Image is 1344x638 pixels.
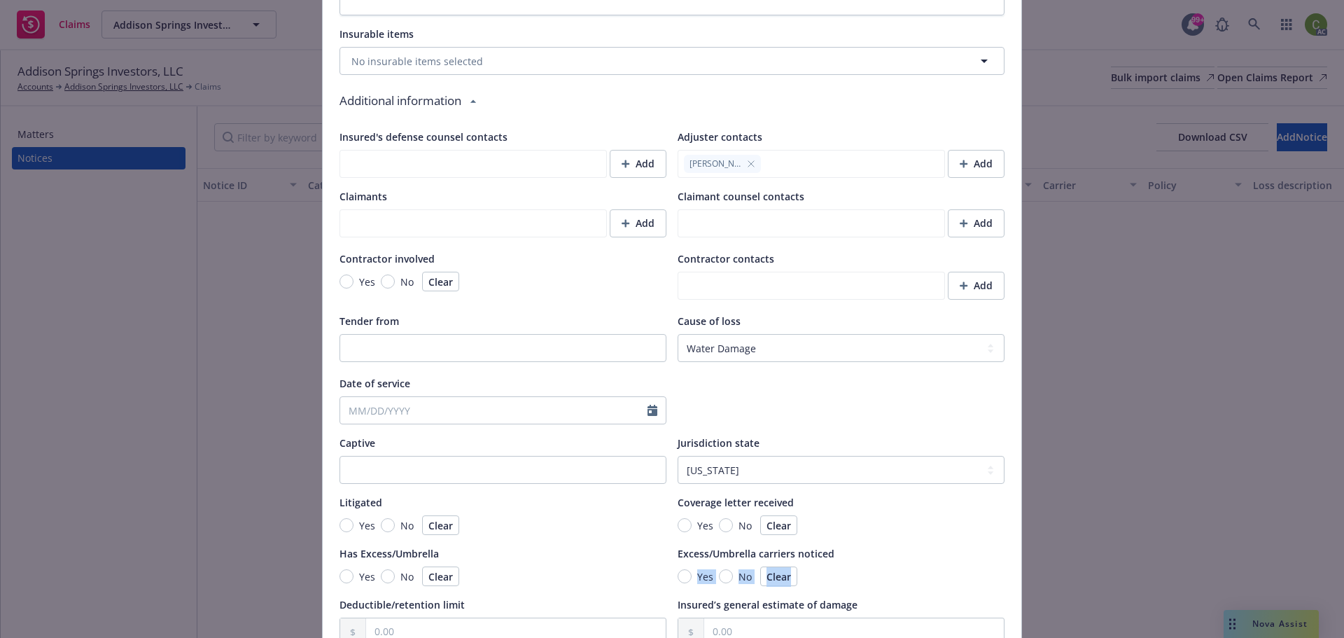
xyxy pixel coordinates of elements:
span: Clear [428,570,453,583]
input: No [719,518,733,532]
span: Yes [359,569,375,584]
button: Add [948,209,1004,237]
span: Adjuster contacts [678,130,762,144]
span: Has Excess/Umbrella [339,547,439,560]
button: Clear [422,515,459,535]
span: No [400,518,414,533]
div: Add [622,210,654,237]
button: Add [948,272,1004,300]
input: No [381,569,395,583]
input: No [381,518,395,532]
input: Yes [678,518,692,532]
span: No [400,275,414,289]
span: Insurable items [339,27,414,41]
div: Add [960,151,993,177]
input: MM/DD/YYYY [340,397,647,424]
span: Captive [339,436,375,450]
div: Additional information [339,81,1004,121]
span: Excess/Umbrella carriers noticed [678,547,834,560]
button: Add [610,209,666,237]
span: Insured's defense counsel contacts [339,130,507,144]
span: Contractor involved [339,252,435,265]
input: No [719,569,733,583]
span: Contractor contacts [678,252,774,265]
span: No [738,518,752,533]
span: Cause of loss [678,314,741,328]
span: Clear [428,519,453,532]
span: Yes [359,275,375,289]
div: Additional information [339,81,461,121]
span: Clear [766,570,791,583]
div: Add [960,210,993,237]
span: Deductible/retention limit [339,598,465,611]
span: Insured’s general estimate of damage [678,598,857,611]
div: Add [960,272,993,299]
span: No [738,569,752,584]
button: Add [948,150,1004,178]
span: Yes [359,518,375,533]
span: Jurisdiction state [678,436,759,450]
button: Clear [760,515,797,535]
span: No [400,569,414,584]
span: Claimant counsel contacts [678,190,804,203]
button: Add [610,150,666,178]
div: Add [622,151,654,177]
input: Yes [678,569,692,583]
input: Yes [339,518,353,532]
span: Coverage letter received [678,496,794,509]
button: Clear [760,567,797,586]
span: Yes [697,518,713,533]
span: Clear [766,519,791,532]
span: Litigated [339,496,382,509]
span: Clear [428,275,453,289]
span: Yes [697,569,713,584]
button: No insurable items selected [339,47,1004,75]
input: Yes [339,569,353,583]
span: Date of service [339,377,410,390]
input: Yes [339,275,353,289]
span: [PERSON_NAME] [689,158,741,170]
input: No [381,275,395,289]
button: Clear [422,272,459,291]
span: No insurable items selected [351,54,483,69]
span: Claimants [339,190,387,203]
button: Clear [422,567,459,586]
svg: Calendar [647,405,657,416]
span: Tender from [339,314,399,328]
